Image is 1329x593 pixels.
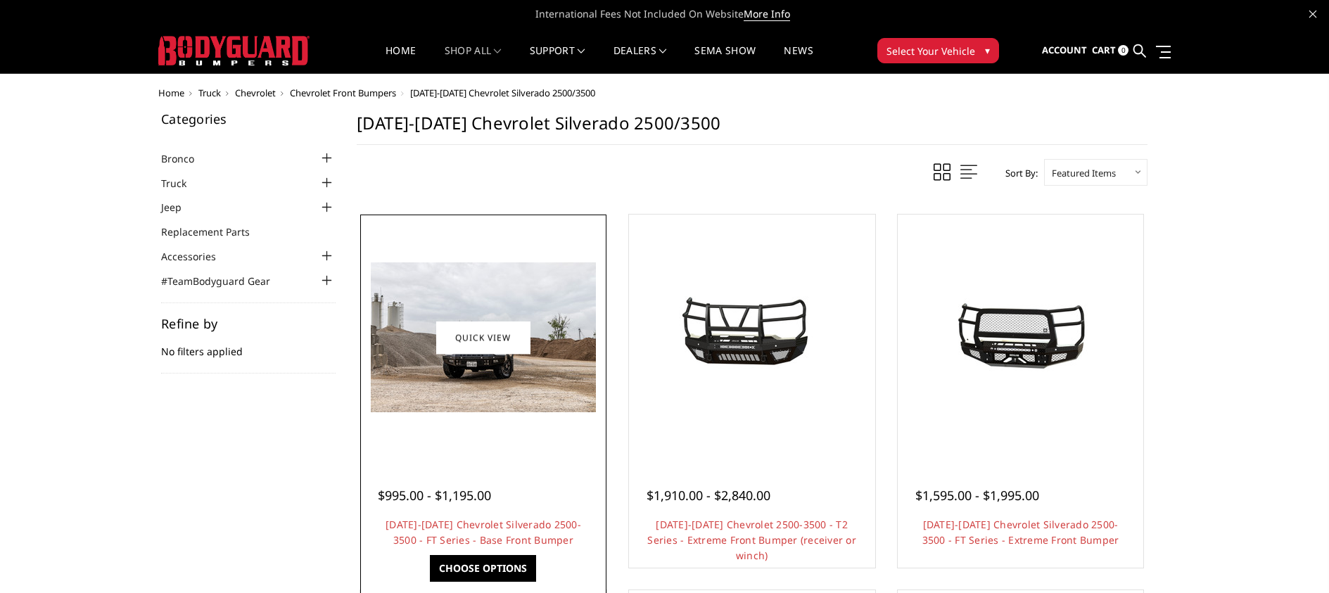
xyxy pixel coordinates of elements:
a: Cart 0 [1092,32,1128,70]
span: Cart [1092,44,1116,56]
span: Account [1042,44,1087,56]
h1: [DATE]-[DATE] Chevrolet Silverado 2500/3500 [357,113,1147,145]
a: News [784,46,813,73]
a: Support [530,46,585,73]
a: Chevrolet Front Bumpers [290,87,396,99]
button: Select Your Vehicle [877,38,999,63]
span: ▾ [985,43,990,58]
span: $1,910.00 - $2,840.00 [647,487,770,504]
a: More Info [744,7,790,21]
a: Choose Options [430,555,536,582]
h5: Refine by [161,317,336,330]
a: #TeamBodyguard Gear [161,274,288,288]
a: [DATE]-[DATE] Chevrolet Silverado 2500-3500 - FT Series - Base Front Bumper [386,518,581,547]
a: SEMA Show [694,46,756,73]
a: Chevrolet [235,87,276,99]
a: Home [158,87,184,99]
span: [DATE]-[DATE] Chevrolet Silverado 2500/3500 [410,87,595,99]
a: Home [386,46,416,73]
label: Sort By: [998,162,1038,184]
a: Dealers [613,46,667,73]
a: Truck [161,176,204,191]
a: shop all [445,46,502,73]
a: [DATE]-[DATE] Chevrolet Silverado 2500-3500 - FT Series - Extreme Front Bumper [922,518,1119,547]
h5: Categories [161,113,336,125]
a: Quick view [436,321,530,354]
a: Bronco [161,151,212,166]
span: $995.00 - $1,195.00 [378,487,491,504]
span: Select Your Vehicle [886,44,975,58]
a: Jeep [161,200,199,215]
a: 2020-2023 Chevrolet 2500-3500 - T2 Series - Extreme Front Bumper (receiver or winch) 2020-2023 Ch... [632,218,872,457]
a: [DATE]-[DATE] Chevrolet 2500-3500 - T2 Series - Extreme Front Bumper (receiver or winch) [647,518,856,562]
div: No filters applied [161,317,336,374]
span: 0 [1118,45,1128,56]
span: $1,595.00 - $1,995.00 [915,487,1039,504]
a: Truck [198,87,221,99]
img: 2020-2023 Chevrolet Silverado 2500-3500 - FT Series - Base Front Bumper [371,262,596,412]
a: Replacement Parts [161,224,267,239]
a: Accessories [161,249,234,264]
a: Account [1042,32,1087,70]
a: 2020-2023 Chevrolet Silverado 2500-3500 - FT Series - Extreme Front Bumper 2020-2023 Chevrolet Si... [901,218,1140,457]
a: 2020-2023 Chevrolet Silverado 2500-3500 - FT Series - Base Front Bumper 2020-2023 Chevrolet Silve... [364,218,603,457]
img: BODYGUARD BUMPERS [158,36,310,65]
